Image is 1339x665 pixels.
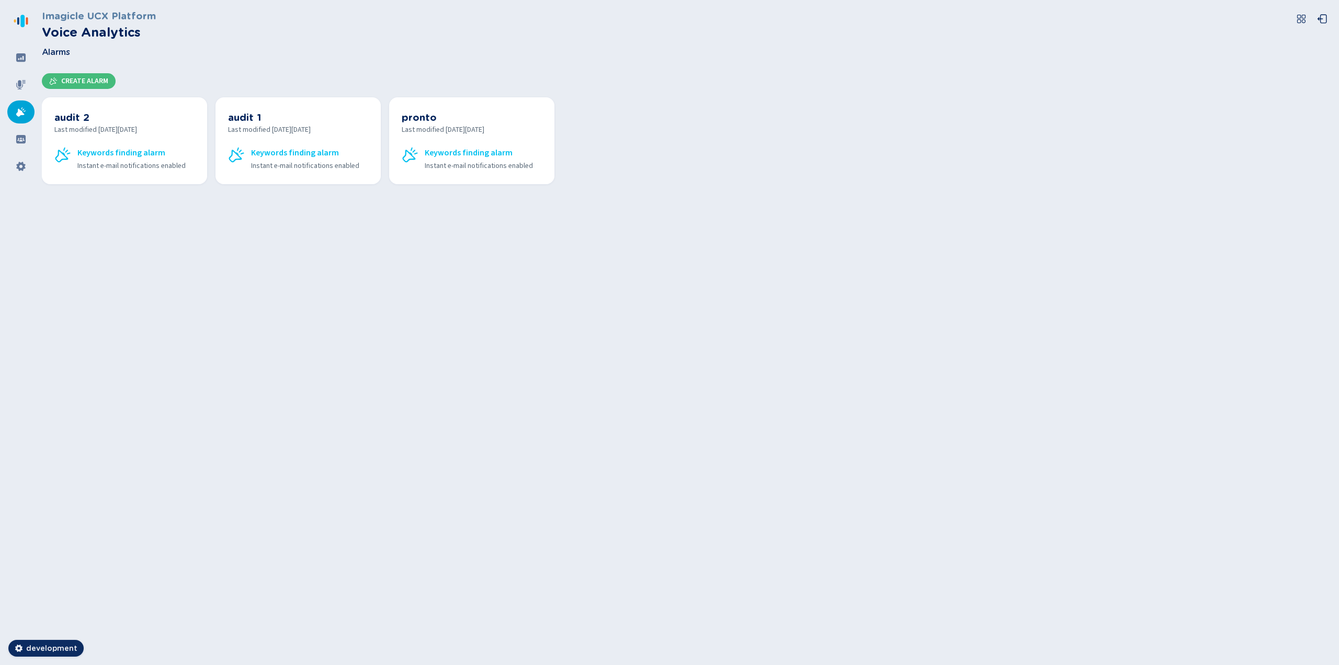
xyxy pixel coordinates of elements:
[7,128,35,151] div: Groups
[42,73,116,89] button: Create Alarm
[42,8,156,23] h3: Imagicle UCX Platform
[16,134,26,144] svg: groups-filled
[425,161,533,172] span: Instant e-mail notifications enabled
[54,146,71,163] svg: alarm
[402,146,418,163] svg: alarm
[16,52,26,63] svg: dashboard-filled
[402,110,542,125] h3: pronto
[402,125,542,136] span: Last modified [DATE][DATE]
[228,125,368,136] span: Last modified [DATE][DATE]
[54,110,195,125] h3: audit 2
[77,161,186,172] span: Instant e-mail notifications enabled
[16,80,26,90] svg: mic-fill
[8,640,84,657] button: development
[16,107,26,117] svg: alarm-filled
[251,161,359,172] span: Instant e-mail notifications enabled
[7,100,35,123] div: Alarms
[1317,14,1327,24] svg: box-arrow-left
[228,146,245,163] svg: alarm
[42,46,70,59] span: Alarms
[54,125,195,136] span: Last modified [DATE][DATE]
[26,643,77,653] span: development
[7,46,35,69] div: Dashboard
[61,77,108,85] span: Create Alarm
[251,146,339,159] span: Keywords finding alarm
[425,146,513,159] span: Keywords finding alarm
[77,146,165,159] span: Keywords finding alarm
[7,73,35,96] div: Recordings
[7,155,35,178] div: Settings
[49,77,58,85] svg: alarm
[42,23,156,42] h2: Voice Analytics
[228,110,368,125] h3: audit 1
